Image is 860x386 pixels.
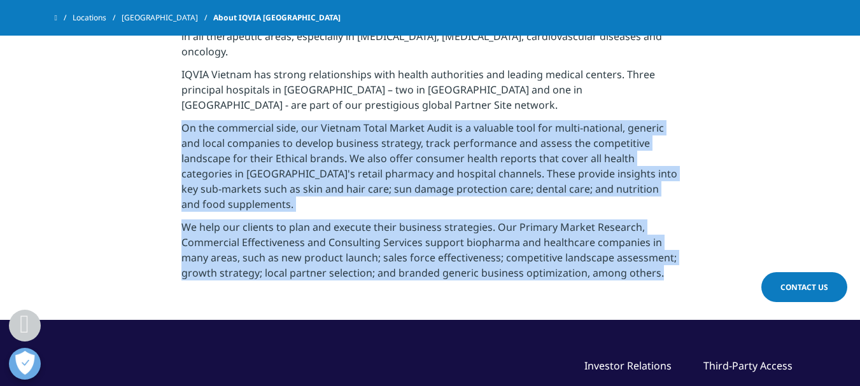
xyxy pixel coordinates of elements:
[181,219,679,288] p: We help our clients to plan and execute their business strategies. Our Primary Market Research, C...
[703,359,793,373] a: Third-Party Access
[181,67,679,120] p: IQVIA Vietnam has strong relationships with health authorities and leading medical centers. Three...
[122,6,213,29] a: [GEOGRAPHIC_DATA]
[9,348,41,380] button: Open Preferences
[181,120,679,219] p: On the commercial side, our Vietnam Total Market Audit is a valuable tool for multi-national, gen...
[73,6,122,29] a: Locations
[761,272,847,302] a: Contact Us
[780,282,828,293] span: Contact Us
[213,6,341,29] span: About IQVIA [GEOGRAPHIC_DATA]
[584,359,672,373] a: Investor Relations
